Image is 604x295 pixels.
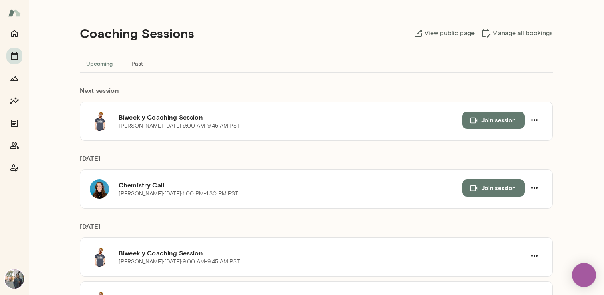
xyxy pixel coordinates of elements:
button: Members [6,138,22,153]
a: Manage all bookings [481,28,553,38]
div: basic tabs example [80,54,553,73]
button: Sessions [6,48,22,64]
button: Upcoming [80,54,119,73]
button: Home [6,26,22,42]
button: Coach app [6,160,22,176]
p: [PERSON_NAME] · [DATE] · 9:00 AM-9:45 AM PST [119,258,240,266]
p: [PERSON_NAME] · [DATE] · 9:00 AM-9:45 AM PST [119,122,240,130]
h6: Next session [80,86,553,102]
h4: Coaching Sessions [80,26,194,41]
button: Insights [6,93,22,109]
button: Growth Plan [6,70,22,86]
h6: [DATE] [80,153,553,169]
h6: Biweekly Coaching Session [119,248,526,258]
button: Documents [6,115,22,131]
img: Mento [8,5,21,20]
button: Past [119,54,155,73]
a: View public page [413,28,475,38]
h6: [DATE] [80,221,553,237]
button: Join session [462,179,525,196]
button: Join session [462,112,525,128]
h6: Chemistry Call [119,180,462,190]
img: Gene Lee [5,269,24,289]
p: [PERSON_NAME] · [DATE] · 1:00 PM-1:30 PM PST [119,190,238,198]
h6: Biweekly Coaching Session [119,112,462,122]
